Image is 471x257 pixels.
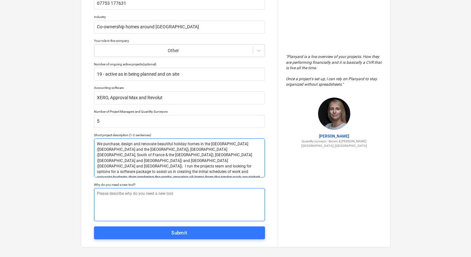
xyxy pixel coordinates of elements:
[94,115,265,128] input: Number of Project Managers and Quantity Surveyors
[94,86,265,90] div: Accounting software
[94,62,265,66] div: Number of ongoing active projects (optional)
[286,134,382,139] p: [PERSON_NAME]
[286,54,382,87] p: " Planyard is a live overview of your projects. How they are performing financially and it is bas...
[94,15,265,19] div: Industry
[171,229,187,237] div: Submit
[94,109,265,114] div: Number of Project Managers and Quantity Surveyors
[286,144,382,148] p: [GEOGRAPHIC_DATA], [GEOGRAPHIC_DATA]
[94,21,265,33] input: Industry
[94,91,265,104] input: Accounting software
[318,98,350,130] img: Claire Hill
[94,68,265,81] input: Number of ongoing active projects
[94,39,265,43] div: Your role in the company
[439,226,471,257] iframe: Chat Widget
[94,226,265,239] button: Submit
[286,139,382,143] p: Quantity surveyor - Brown & [PERSON_NAME]
[94,133,265,137] div: Short project description (1-2 sentences)
[94,138,265,177] textarea: We purchase, design and renovate beautiful holiday homes in the [GEOGRAPHIC_DATA] ([GEOGRAPHIC_DA...
[94,183,265,187] div: Why do you need a new tool?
